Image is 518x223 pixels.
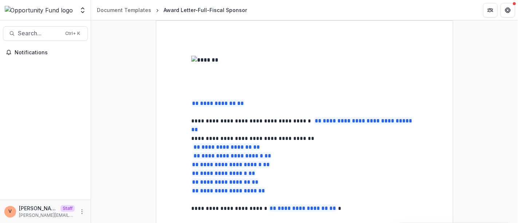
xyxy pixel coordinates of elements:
[78,207,86,216] button: More
[19,212,75,219] p: [PERSON_NAME][EMAIL_ADDRESS][DOMAIN_NAME]
[64,30,82,38] div: Ctrl + K
[94,5,250,15] nav: breadcrumb
[60,205,75,212] p: Staff
[501,3,515,17] button: Get Help
[5,6,73,15] img: Opportunity Fund logo
[483,3,498,17] button: Partners
[3,47,88,58] button: Notifications
[15,50,85,56] span: Notifications
[164,6,247,14] div: Award Letter-Full-Fiscal Sponsor
[9,209,12,214] div: Venkat
[97,6,151,14] div: Document Templates
[94,5,154,15] a: Document Templates
[3,26,88,41] button: Search...
[78,3,88,17] button: Open entity switcher
[18,30,61,37] span: Search...
[19,204,58,212] p: [PERSON_NAME]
